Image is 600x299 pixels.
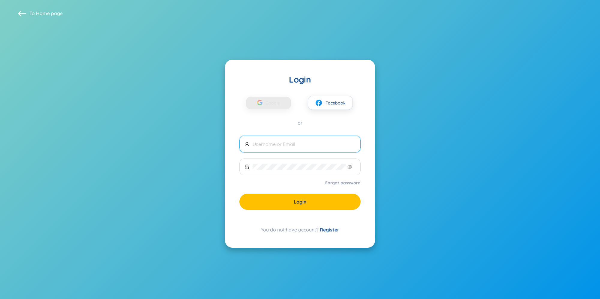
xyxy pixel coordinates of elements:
[320,227,339,233] a: Register
[36,10,63,16] a: Home page
[294,198,307,205] span: Login
[239,74,361,85] div: Login
[347,165,352,169] span: eye-invisible
[239,194,361,210] button: Login
[239,119,361,126] div: or
[308,96,353,110] button: facebookFacebook
[265,97,283,109] span: Google
[315,99,322,107] img: facebook
[244,165,249,169] span: lock
[244,142,249,146] span: user
[325,180,361,186] a: Forgot password
[253,141,355,147] input: Username or Email
[29,10,63,17] span: To
[239,226,361,233] div: You do not have account?
[325,100,346,106] span: Facebook
[246,97,291,109] button: Google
